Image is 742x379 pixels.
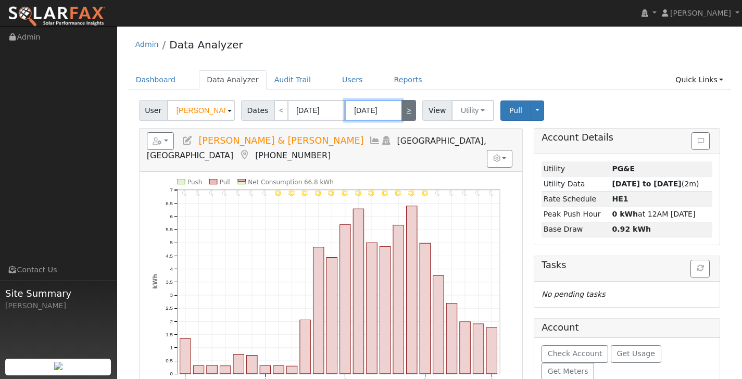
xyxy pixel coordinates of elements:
[542,161,610,176] td: Utility
[220,179,231,186] text: Pull
[548,367,588,375] span: Get Meters
[199,70,267,90] a: Data Analyzer
[182,135,193,146] a: Edit User (37345)
[54,362,62,370] img: retrieve
[198,135,363,146] span: [PERSON_NAME] & [PERSON_NAME]
[420,243,430,374] rect: onclick=""
[449,189,454,196] i: 8PM - Clear
[166,200,173,206] text: 6.5
[542,207,610,222] td: Peak Push Hour
[233,354,244,373] rect: onclick=""
[248,179,333,186] text: Net Consumption 66.8 kWh
[139,100,168,121] span: User
[612,195,628,203] strong: Q
[612,210,638,218] strong: 0 kWh
[5,286,111,300] span: Site Summary
[170,292,172,298] text: 3
[435,189,440,196] i: 7PM - Clear
[328,189,334,196] i: 11AM - Clear
[255,150,331,160] span: [PHONE_NUMBER]
[473,324,483,374] rect: onclick=""
[486,327,497,374] rect: onclick=""
[422,100,452,121] span: View
[489,189,494,196] i: 11PM - Clear
[170,345,172,350] text: 1
[151,274,158,289] text: kWh
[196,189,200,196] i: 1AM - Clear
[421,189,427,196] i: 6PM - Clear
[509,106,522,115] span: Pull
[500,100,531,121] button: Pull
[406,206,417,374] rect: onclick=""
[690,260,710,277] button: Refresh
[246,355,257,373] rect: onclick=""
[241,100,274,121] span: Dates
[355,189,361,196] i: 1PM - Clear
[617,349,655,358] span: Get Usage
[542,176,610,192] td: Utility Data
[382,189,388,196] i: 3PM - Clear
[170,266,173,272] text: 4
[286,366,297,374] rect: onclick=""
[193,365,204,374] rect: onclick=""
[288,189,295,196] i: 8AM - Clear
[235,189,240,196] i: 4AM - Clear
[334,70,371,90] a: Users
[433,275,444,374] rect: onclick=""
[262,189,267,196] i: 6AM - Clear
[180,338,190,374] rect: onclick=""
[446,304,457,374] rect: onclick=""
[542,290,605,298] i: No pending tasks
[275,189,281,196] i: 7AM - Clear
[612,225,651,233] strong: 0.92 kWh
[166,305,173,311] text: 2.5
[222,189,227,196] i: 3AM - Clear
[542,222,610,237] td: Base Draw
[342,189,348,196] i: 12PM - Clear
[300,320,310,373] rect: onclick=""
[267,70,319,90] a: Audit Trail
[8,6,106,28] img: SolarFax
[380,246,390,374] rect: onclick=""
[169,39,243,51] a: Data Analyzer
[386,70,430,90] a: Reports
[170,187,172,193] text: 7
[207,365,217,374] rect: onclick=""
[166,279,173,285] text: 3.5
[393,225,404,373] rect: onclick=""
[182,189,187,196] i: 12AM - Clear
[460,322,470,374] rect: onclick=""
[408,189,414,196] i: 5PM - Clear
[249,189,254,196] i: 5AM - Clear
[167,100,235,121] input: Select a User
[691,132,710,150] button: Issue History
[166,332,173,337] text: 1.5
[367,243,377,374] rect: onclick=""
[542,132,712,143] h5: Account Details
[548,349,602,358] span: Check Account
[670,9,731,17] span: [PERSON_NAME]
[274,100,288,121] a: <
[612,180,699,188] span: (2m)
[260,365,270,374] rect: onclick=""
[238,150,250,160] a: Map
[301,189,308,196] i: 9AM - Clear
[612,180,681,188] strong: [DATE] to [DATE]
[187,179,202,186] text: Push
[5,300,111,311] div: [PERSON_NAME]
[315,189,321,196] i: 10AM - Clear
[339,224,350,373] rect: onclick=""
[166,252,173,258] text: 4.5
[612,165,635,173] strong: ID: 17288786, authorized: 09/16/25
[128,70,184,90] a: Dashboard
[170,371,173,376] text: 0
[313,247,323,374] rect: onclick=""
[401,100,416,121] a: >
[542,192,610,207] td: Rate Schedule
[353,209,363,374] rect: onclick=""
[451,100,494,121] button: Utility
[220,366,230,374] rect: onclick=""
[170,239,172,245] text: 5
[135,40,159,48] a: Admin
[273,365,284,374] rect: onclick=""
